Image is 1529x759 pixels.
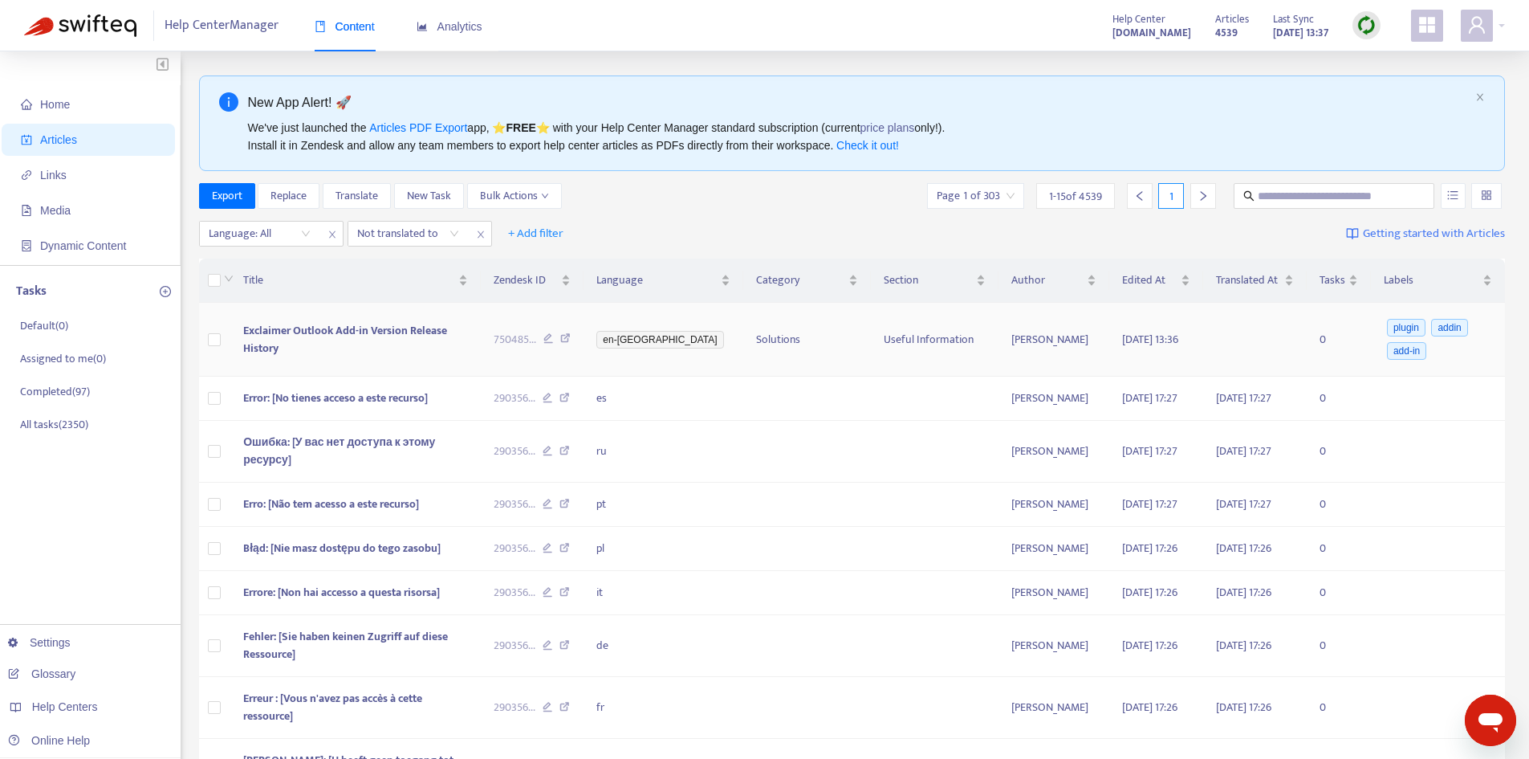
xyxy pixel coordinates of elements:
[230,259,481,303] th: Title
[1307,303,1371,377] td: 0
[199,183,255,209] button: Export
[258,183,319,209] button: Replace
[1441,183,1466,209] button: unordered-list
[1356,15,1377,35] img: sync.dc5367851b00ba804db3.png
[584,527,742,571] td: pl
[417,20,482,33] span: Analytics
[470,225,491,244] span: close
[417,21,428,32] span: area-chart
[1109,259,1203,303] th: Edited At
[998,571,1110,615] td: [PERSON_NAME]
[1216,271,1281,289] span: Translated At
[1363,225,1505,243] span: Getting started with Articles
[1307,677,1371,739] td: 0
[506,121,535,134] b: FREE
[248,92,1470,112] div: New App Alert! 🚀
[756,271,845,289] span: Category
[1216,636,1271,655] span: [DATE] 17:26
[1475,92,1485,102] span: close
[40,98,70,111] span: Home
[998,527,1110,571] td: [PERSON_NAME]
[998,303,1110,377] td: [PERSON_NAME]
[20,383,90,400] p: Completed ( 97 )
[584,259,742,303] th: Language
[1307,421,1371,483] td: 0
[315,21,326,32] span: book
[270,187,307,205] span: Replace
[836,139,899,152] a: Check it out!
[1320,271,1345,289] span: Tasks
[884,271,973,289] span: Section
[998,677,1110,739] td: [PERSON_NAME]
[494,331,536,349] span: 750485 ...
[1198,190,1209,202] span: right
[8,636,71,649] a: Settings
[1122,442,1177,460] span: [DATE] 17:27
[1273,24,1328,42] strong: [DATE] 13:37
[584,571,742,615] td: it
[494,496,535,513] span: 290356 ...
[212,187,242,205] span: Export
[1216,583,1271,602] span: [DATE] 17:26
[1465,695,1516,746] iframe: Button to launch messaging window
[243,583,440,602] span: Errore: [Non hai accesso a questa risorsa]
[998,377,1110,421] td: [PERSON_NAME]
[1384,271,1479,289] span: Labels
[1387,319,1425,337] span: plugin
[1467,15,1486,35] span: user
[494,540,535,557] span: 290356 ...
[1122,539,1177,557] span: [DATE] 17:26
[407,187,451,205] span: New Task
[1122,636,1177,655] span: [DATE] 17:26
[1203,259,1307,303] th: Translated At
[32,700,98,713] span: Help Centers
[1307,377,1371,421] td: 0
[20,317,68,334] p: Default ( 0 )
[243,321,447,357] span: Exclaimer Outlook Add-in Version Release History
[1307,483,1371,527] td: 0
[1273,10,1314,28] span: Last Sync
[1243,190,1255,202] span: search
[871,259,998,303] th: Section
[1216,442,1271,460] span: [DATE] 17:27
[8,734,90,747] a: Online Help
[496,221,575,247] button: + Add filter
[1158,183,1184,209] div: 1
[1216,539,1271,557] span: [DATE] 17:26
[998,259,1110,303] th: Author
[1307,571,1371,615] td: 0
[1122,271,1177,289] span: Edited At
[322,225,343,244] span: close
[494,390,535,407] span: 290356 ...
[16,282,47,301] p: Tasks
[494,271,559,289] span: Zendesk ID
[584,615,742,677] td: de
[1346,221,1505,247] a: Getting started with Articles
[315,20,375,33] span: Content
[1112,23,1191,42] a: [DOMAIN_NAME]
[20,350,106,367] p: Assigned to me ( 0 )
[394,183,464,209] button: New Task
[1049,188,1102,205] span: 1 - 15 of 4539
[1216,495,1271,513] span: [DATE] 17:27
[743,303,871,377] td: Solutions
[494,699,535,716] span: 290356 ...
[1215,10,1249,28] span: Articles
[584,483,742,527] td: pt
[1122,330,1178,349] span: [DATE] 13:36
[541,192,549,200] span: down
[860,121,915,134] a: price plans
[243,495,419,513] span: Erro: [Não tem acesso a este recurso]
[494,443,535,460] span: 290356 ...
[40,169,67,182] span: Links
[467,183,562,209] button: Bulk Actionsdown
[1307,615,1371,677] td: 0
[369,121,467,134] a: Articles PDF Export
[1011,271,1084,289] span: Author
[1134,190,1145,202] span: left
[871,303,998,377] td: Useful Information
[1371,259,1505,303] th: Labels
[1447,190,1458,201] span: unordered-list
[243,627,448,663] span: Fehler: [Sie haben keinen Zugriff auf diese Ressource]
[21,240,32,251] span: container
